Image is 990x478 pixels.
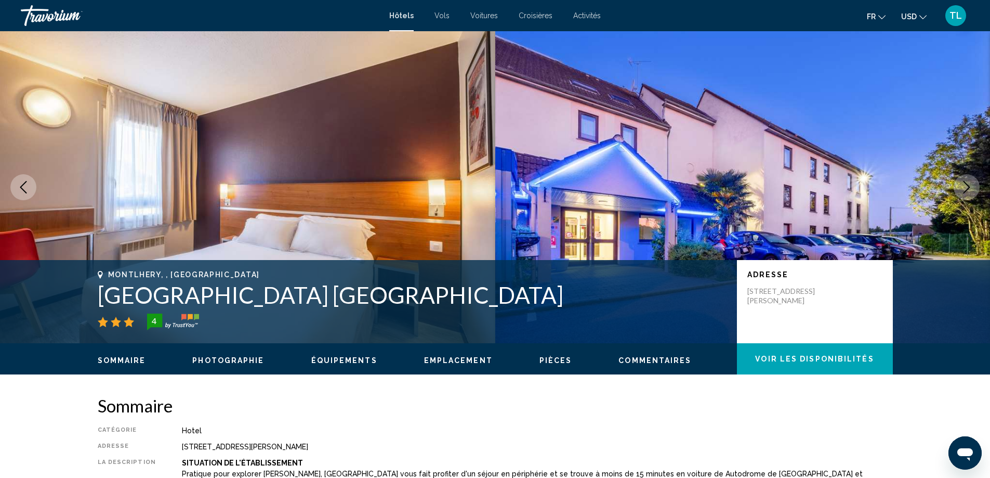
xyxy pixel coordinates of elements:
[389,11,414,20] a: Hôtels
[434,11,450,20] a: Vols
[949,10,962,21] span: TL
[737,343,893,374] button: Voir les disponibilités
[539,356,572,365] span: Pièces
[901,9,927,24] button: Change currency
[901,12,917,21] span: USD
[948,436,982,470] iframe: Bouton de lancement de la fenêtre de messagerie
[954,174,980,200] button: Next image
[755,355,874,364] span: Voir les disponibilités
[98,443,156,451] div: Adresse
[867,9,886,24] button: Change language
[108,270,260,279] span: Montlhery, , [GEOGRAPHIC_DATA]
[470,11,498,20] a: Voitures
[618,356,691,365] span: Commentaires
[98,356,146,365] span: Sommaire
[98,427,156,435] div: Catégorie
[182,459,303,467] b: Situation De L'établissement
[867,12,876,21] span: fr
[519,11,552,20] a: Croisières
[747,287,830,305] p: [STREET_ADDRESS][PERSON_NAME]
[182,443,893,451] div: [STREET_ADDRESS][PERSON_NAME]
[573,11,601,20] a: Activités
[98,356,146,365] button: Sommaire
[147,314,199,330] img: trustyou-badge-hor.svg
[424,356,493,365] button: Emplacement
[311,356,377,365] button: Équipements
[424,356,493,365] span: Emplacement
[539,356,572,365] button: Pièces
[192,356,264,365] span: Photographie
[21,5,379,26] a: Travorium
[98,281,727,308] h1: [GEOGRAPHIC_DATA] [GEOGRAPHIC_DATA]
[144,315,165,327] div: 4
[942,5,969,27] button: User Menu
[311,356,377,365] span: Équipements
[10,174,36,200] button: Previous image
[618,356,691,365] button: Commentaires
[192,356,264,365] button: Photographie
[98,395,893,416] h2: Sommaire
[747,270,882,279] p: Adresse
[182,427,893,435] div: Hotel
